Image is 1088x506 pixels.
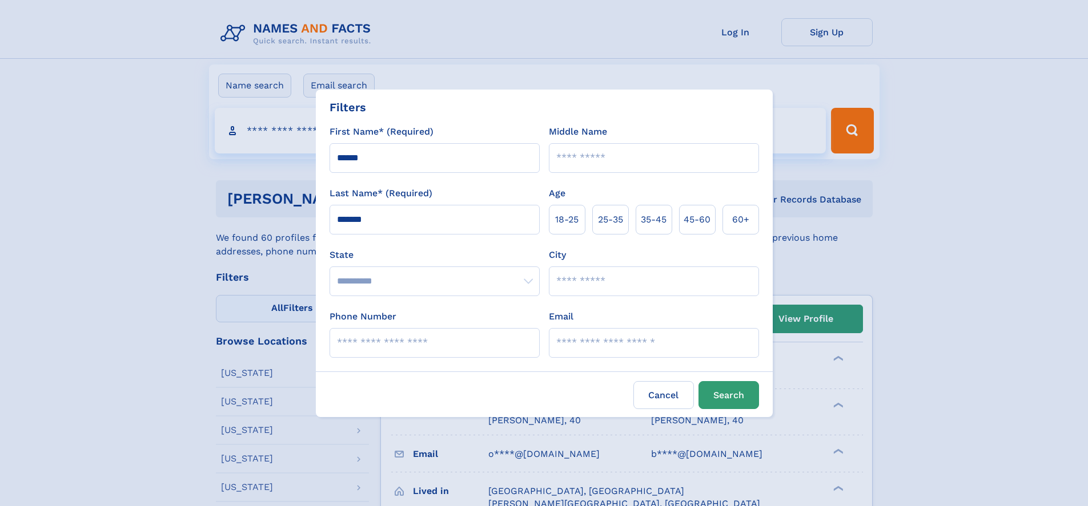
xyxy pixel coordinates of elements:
label: Last Name* (Required) [330,187,432,200]
label: Email [549,310,573,323]
label: City [549,248,566,262]
span: 18‑25 [555,213,579,226]
button: Search [698,381,759,409]
label: First Name* (Required) [330,125,433,139]
label: Age [549,187,565,200]
label: Middle Name [549,125,607,139]
label: State [330,248,540,262]
label: Phone Number [330,310,396,323]
label: Cancel [633,381,694,409]
span: 25‑35 [598,213,623,226]
span: 35‑45 [641,213,667,226]
span: 60+ [732,213,749,226]
span: 45‑60 [684,213,710,226]
div: Filters [330,99,366,116]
